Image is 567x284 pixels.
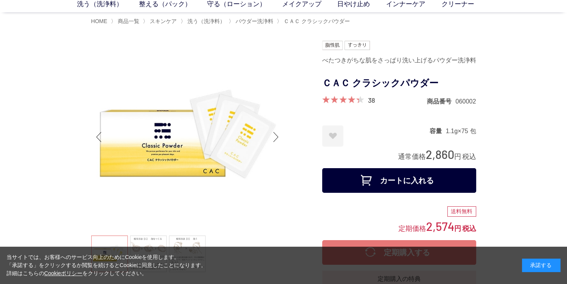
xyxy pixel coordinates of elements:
[427,97,455,105] dt: 商品番号
[282,18,350,24] a: ＣＡＣ クラシックパウダー
[398,224,426,232] span: 定期価格
[148,18,177,24] a: スキンケア
[7,253,207,277] div: 当サイトでは、お客様へのサービス向上のためにCookieを使用します。 「承諾する」をクリックするか閲覧を続けるとCookieに同意したことになります。 詳細はこちらの をクリックしてください。
[446,127,476,135] dd: 1.1g×75 包
[181,18,227,25] li: 〉
[322,168,476,193] button: カートに入れる
[186,18,225,24] a: 洗う（洗浄料）
[447,206,476,217] div: 送料無料
[430,127,446,135] dt: 容量
[143,18,179,25] li: 〉
[426,147,454,161] span: 2,860
[44,270,83,276] a: Cookieポリシー
[322,41,343,50] img: 脂性肌
[398,153,426,160] span: 通常価格
[91,18,107,24] a: HOME
[91,41,284,233] img: ＣＡＣ クラシックパウダー
[322,54,476,67] div: べたつきがちな肌をさっぱり洗い上げるパウダー洗浄料
[118,18,139,24] span: 商品一覧
[345,41,370,50] img: すっきり
[455,97,476,105] dd: 060002
[322,125,343,147] a: お気に入りに登録する
[268,122,284,152] div: Next slide
[91,122,107,152] div: Previous slide
[462,225,476,232] span: 税込
[236,18,273,24] span: パウダー洗浄料
[116,18,139,24] a: 商品一覧
[150,18,177,24] span: スキンケア
[522,259,560,272] div: 承諾する
[187,18,225,24] span: 洗う（洗浄料）
[234,18,273,24] a: パウダー洗浄料
[229,18,275,25] li: 〉
[284,18,350,24] span: ＣＡＣ クラシックパウダー
[277,18,352,25] li: 〉
[368,96,375,104] a: 38
[454,153,461,160] span: 円
[454,225,461,232] span: 円
[322,240,476,265] button: 定期購入する
[426,219,454,233] span: 2,574
[111,18,141,25] li: 〉
[462,153,476,160] span: 税込
[322,75,476,92] h1: ＣＡＣ クラシックパウダー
